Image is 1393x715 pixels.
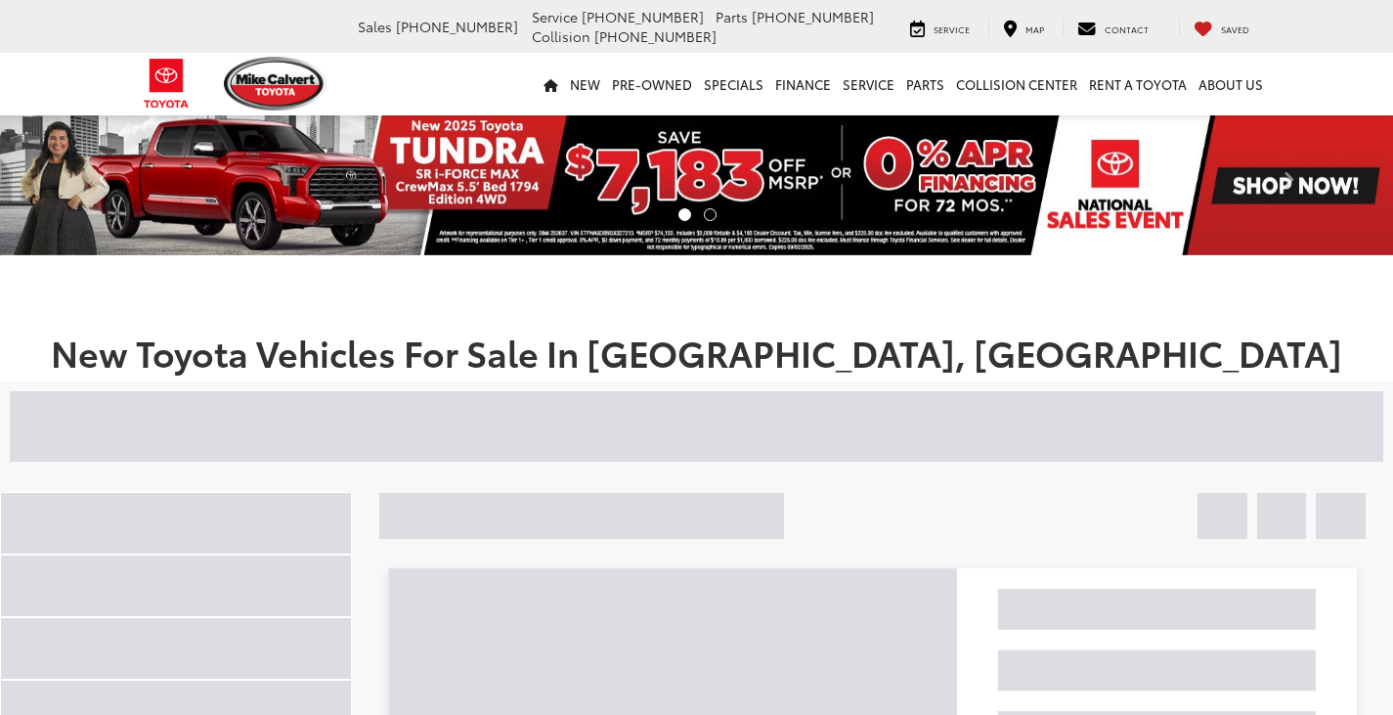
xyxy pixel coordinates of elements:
a: About Us [1193,53,1269,115]
a: Service [837,53,900,115]
span: Service [532,7,578,26]
span: Service [934,22,970,35]
span: Sales [358,17,392,36]
a: Specials [698,53,769,115]
a: New [564,53,606,115]
a: My Saved Vehicles [1179,18,1264,37]
span: [PHONE_NUMBER] [594,26,717,46]
a: Rent a Toyota [1083,53,1193,115]
a: Map [988,18,1059,37]
span: [PHONE_NUMBER] [752,7,874,26]
span: Collision [532,26,590,46]
span: [PHONE_NUMBER] [582,7,704,26]
a: Service [895,18,984,37]
span: Parts [716,7,748,26]
a: Home [538,53,564,115]
span: Map [1025,22,1044,35]
span: [PHONE_NUMBER] [396,17,518,36]
a: Pre-Owned [606,53,698,115]
a: Collision Center [950,53,1083,115]
img: Toyota [130,52,203,115]
span: Contact [1105,22,1149,35]
img: Mike Calvert Toyota [224,57,327,111]
a: Finance [769,53,837,115]
a: Contact [1063,18,1163,37]
a: Parts [900,53,950,115]
span: Saved [1221,22,1249,35]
